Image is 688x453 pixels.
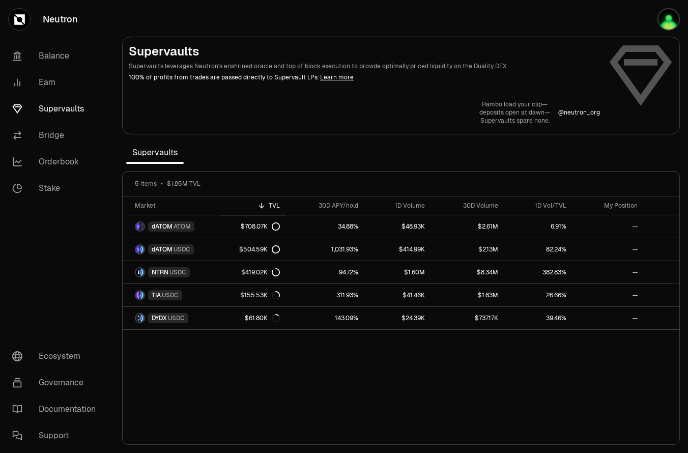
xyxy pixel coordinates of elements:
[126,143,184,163] span: Supervaults
[140,222,144,231] img: ATOM Logo
[162,291,179,299] span: USDC
[479,117,550,125] p: Supervaults spare none.
[220,284,286,306] a: $155.53K
[135,202,214,210] div: Market
[4,370,110,396] a: Governance
[152,268,168,276] span: NTRN
[364,261,431,284] a: $1.60M
[136,268,139,276] img: NTRN Logo
[226,202,280,210] div: TVL
[558,108,600,117] a: @neutron_org
[245,314,280,322] div: $61.80K
[152,222,173,231] span: dATOM
[292,202,359,210] div: 30D APY/hold
[286,215,365,238] a: 34.88%
[220,307,286,329] a: $61.80K
[558,108,600,117] p: @ neutron_org
[572,307,644,329] a: --
[129,62,600,71] p: Supervaults leverages Neutron's enshrined oracle and top of block execution to provide optimally ...
[579,202,638,210] div: My Position
[136,222,139,231] img: dATOM Logo
[4,43,110,69] a: Balance
[174,222,191,231] span: ATOM
[286,261,365,284] a: 94.72%
[152,314,167,322] span: DYDX
[4,396,110,422] a: Documentation
[286,284,365,306] a: 311.93%
[479,100,550,125] a: Rambo load your clip—deposits open at dawn—Supervaults spare none.
[431,238,504,261] a: $2.13M
[437,202,498,210] div: 30D Volume
[504,215,573,238] a: 6.91%
[4,422,110,449] a: Support
[123,261,220,284] a: NTRN LogoUSDC LogoNTRNUSDC
[572,238,644,261] a: --
[140,291,144,299] img: USDC Logo
[140,245,144,253] img: USDC Logo
[123,307,220,329] a: DYDX LogoUSDC LogoDYDXUSDC
[572,261,644,284] a: --
[504,261,573,284] a: 382.83%
[135,180,157,188] span: 5 items
[167,180,200,188] span: $1.85M TVL
[431,215,504,238] a: $2.61M
[240,291,280,299] div: $155.53K
[123,215,220,238] a: dATOM LogoATOM LogodATOMATOM
[572,215,644,238] a: --
[140,314,144,322] img: USDC Logo
[136,291,139,299] img: TIA Logo
[4,69,110,96] a: Earn
[286,307,365,329] a: 143.09%
[4,96,110,122] a: Supervaults
[239,245,280,253] div: $504.59K
[136,245,139,253] img: dATOM Logo
[572,284,644,306] a: --
[320,73,354,81] a: Learn more
[129,43,600,60] h2: Supervaults
[4,343,110,370] a: Ecosystem
[152,245,173,253] span: dATOM
[136,314,139,322] img: DYDX Logo
[431,261,504,284] a: $8.34M
[504,238,573,261] a: 82.24%
[129,73,600,82] p: 100% of profits from trades are passed directly to Supervault LPs.
[431,307,504,329] a: $737.17K
[431,284,504,306] a: $1.83M
[657,8,680,31] img: SSYC 0992
[4,175,110,202] a: Stake
[364,307,431,329] a: $24.39K
[479,100,550,108] p: Rambo load your clip—
[152,291,161,299] span: TIA
[140,268,144,276] img: USDC Logo
[123,238,220,261] a: dATOM LogoUSDC LogodATOMUSDC
[479,108,550,117] p: deposits open at dawn—
[4,122,110,149] a: Bridge
[370,202,425,210] div: 1D Volume
[286,238,365,261] a: 1,031.93%
[504,307,573,329] a: 39.46%
[174,245,190,253] span: USDC
[241,222,280,231] div: $708.07K
[123,284,220,306] a: TIA LogoUSDC LogoTIAUSDC
[510,202,567,210] div: 1D Vol/TVL
[364,238,431,261] a: $414.99K
[241,268,280,276] div: $419.02K
[364,284,431,306] a: $41.46K
[220,238,286,261] a: $504.59K
[504,284,573,306] a: 26.66%
[364,215,431,238] a: $48.93K
[168,314,185,322] span: USDC
[4,149,110,175] a: Orderbook
[220,261,286,284] a: $419.02K
[169,268,186,276] span: USDC
[220,215,286,238] a: $708.07K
